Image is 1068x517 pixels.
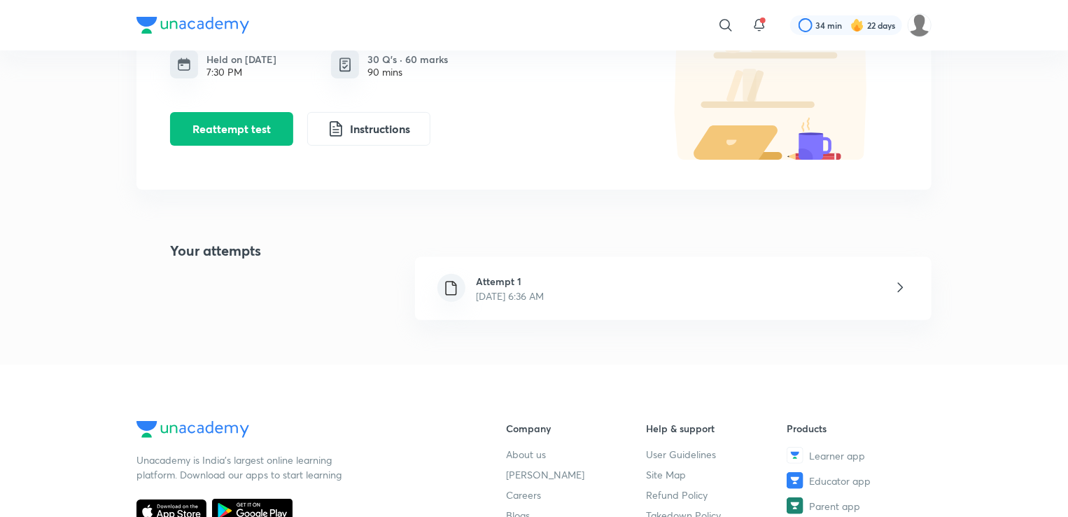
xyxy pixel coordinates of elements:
a: Parent app [787,497,927,514]
a: Site Map [647,467,787,482]
span: Learner app [809,448,865,463]
span: Careers [506,488,541,502]
img: Atia khan [908,13,932,37]
div: 90 mins [367,67,448,78]
span: Parent app [809,499,860,513]
h6: Products [787,421,927,436]
a: Learner app [787,447,927,464]
a: Careers [506,488,647,502]
img: Company Logo [136,421,249,438]
p: Unacademy is India’s largest online learning platform. Download our apps to start learning [136,453,346,482]
a: About us [506,447,647,462]
a: Company Logo [136,421,461,441]
img: Learner app [787,447,803,464]
img: file [442,280,460,297]
h4: Your attempts [136,240,261,337]
img: timing [177,57,191,71]
button: Reattempt test [170,112,293,146]
div: 7:30 PM [206,67,276,78]
h6: Held on [DATE] [206,52,276,67]
h6: Company [506,421,647,436]
h6: Attempt 1 [477,274,544,289]
p: [DATE] 6:36 AM [477,289,544,303]
img: Educator app [787,472,803,489]
a: Educator app [787,472,927,489]
img: instruction [328,120,344,137]
h6: 30 Q’s · 60 marks [367,52,448,67]
button: Instructions [307,112,430,146]
img: Parent app [787,497,803,514]
a: User Guidelines [647,447,787,462]
a: [PERSON_NAME] [506,467,647,482]
img: quiz info [337,56,354,74]
span: Educator app [809,474,871,488]
img: streak [850,18,864,32]
img: Company Logo [136,17,249,34]
a: Refund Policy [647,488,787,502]
h6: Help & support [647,421,787,436]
